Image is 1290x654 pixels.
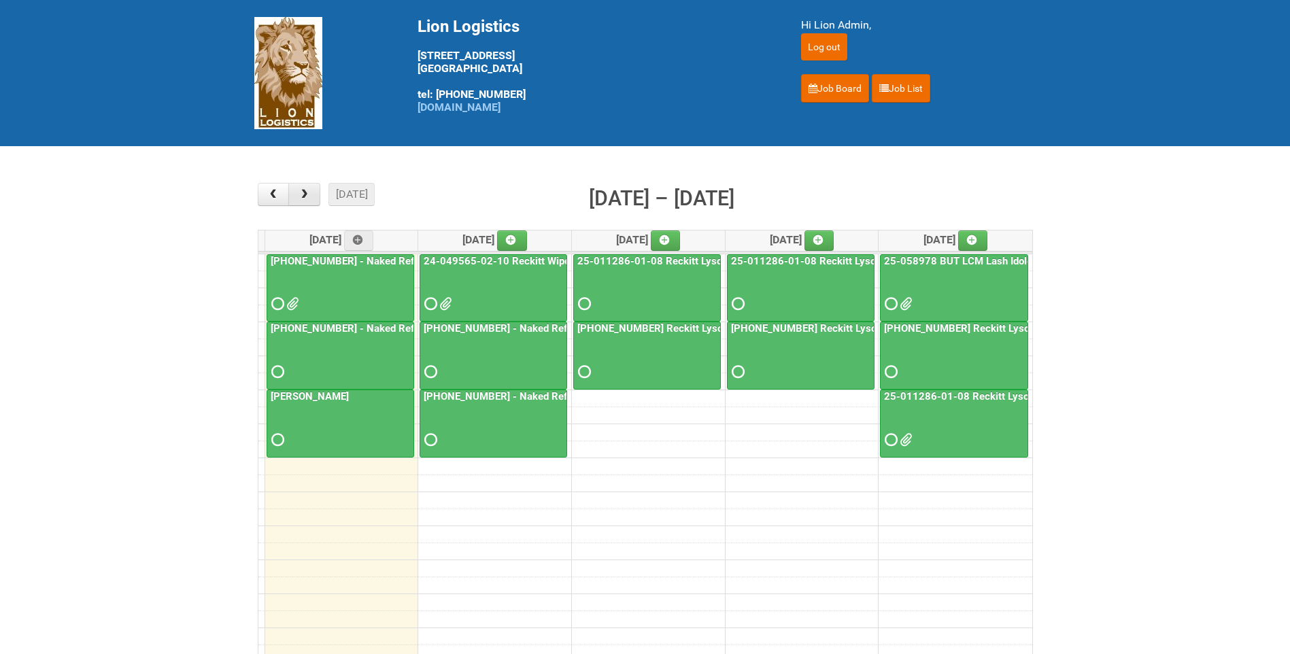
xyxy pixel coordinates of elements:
img: Lion Logistics [254,17,322,129]
a: Job List [872,74,930,103]
a: 25-011286-01-08 Reckitt Lysol Laundry Scented - BLINDING (hold slot) [575,255,910,267]
a: [PHONE_NUMBER] Reckitt Lysol Wipes Stage 4 - labeling day [573,322,721,390]
a: [PERSON_NAME] [267,390,414,458]
span: [DATE] [309,233,374,246]
a: 25-011286-01-08 Reckitt Lysol Laundry Scented - BLINDING (hold slot) [728,255,1064,267]
span: Requested [424,435,434,445]
a: Add an event [651,230,681,251]
span: Requested [885,435,894,445]
span: [DATE] [616,233,681,246]
a: [PHONE_NUMBER] Reckitt Lysol Wipes Stage 4 - labeling day [727,322,875,390]
a: [DOMAIN_NAME] [418,101,500,114]
span: Requested [732,299,741,309]
h2: [DATE] – [DATE] [589,183,734,214]
span: [DATE] [923,233,988,246]
span: [DATE] [770,233,834,246]
a: 25-011286-01-08 Reckitt Lysol Laundry Scented [881,390,1113,402]
a: [PHONE_NUMBER] - Naked Reformulation Mailing 2 PHOTOS [421,390,706,402]
a: [PERSON_NAME] [268,390,352,402]
span: Requested [271,299,281,309]
span: Requested [578,367,588,377]
span: Requested [578,299,588,309]
span: Requested [271,435,281,445]
a: [PHONE_NUMBER] Reckitt Lysol Wipes Stage 4 - labeling day [881,322,1168,334]
button: [DATE] [328,183,375,206]
span: Requested [424,299,434,309]
span: 25-011286-01 - MDN (3).xlsx 25-011286-01 - MDN (2).xlsx 25-011286-01-08 - JNF.DOC 25-011286-01 - ... [900,435,909,445]
a: Add an event [958,230,988,251]
a: 25-058978 BUT LCM Lash Idole US / Retest [881,255,1090,267]
a: 25-011286-01-08 Reckitt Lysol Laundry Scented - BLINDING (hold slot) [727,254,875,322]
span: Requested [885,299,894,309]
span: Lion25-055556-01_LABELS_03Oct25.xlsx MOR - 25-055556-01.xlsm G147.png G258.png G369.png M147.png ... [286,299,296,309]
div: [STREET_ADDRESS] [GEOGRAPHIC_DATA] tel: [PHONE_NUMBER] [418,17,767,114]
input: Log out [801,33,847,61]
a: [PHONE_NUMBER] - Naked Reformulation Mailing 1 PHOTOS [267,322,414,390]
a: [PHONE_NUMBER] Reckitt Lysol Wipes Stage 4 - labeling day [728,322,1015,334]
a: Add an event [497,230,527,251]
a: [PHONE_NUMBER] Reckitt Lysol Wipes Stage 4 - labeling day [575,322,862,334]
a: Add an event [804,230,834,251]
span: MDN (2) 25-058978-01-08.xlsx LPF 25-058978-01-08.xlsx CELL 1.pdf CELL 2.pdf CELL 3.pdf CELL 4.pdf... [900,299,909,309]
a: 24-049565-02-10 Reckitt Wipes HUT Stages 1-3 [420,254,567,322]
span: 24-049565-02-10 - LPF.xlsx 24-049565-02 Stage 3 YBM-237_final.pdf 24-049565-02 Stage 3 SBM-394_fi... [439,299,449,309]
a: 25-011286-01-08 Reckitt Lysol Laundry Scented - BLINDING (hold slot) [573,254,721,322]
a: 25-058978 BUT LCM Lash Idole US / Retest [880,254,1028,322]
span: Requested [732,367,741,377]
span: [DATE] [462,233,527,246]
a: [PHONE_NUMBER] Reckitt Lysol Wipes Stage 4 - labeling day [880,322,1028,390]
span: Requested [424,367,434,377]
div: Hi Lion Admin, [801,17,1036,33]
a: [PHONE_NUMBER] - Naked Reformulation - Mailing 2 [421,322,671,334]
a: 25-011286-01-08 Reckitt Lysol Laundry Scented [880,390,1028,458]
a: Job Board [801,74,869,103]
a: [PHONE_NUMBER] - Naked Reformulation Mailing 1 [268,255,511,267]
span: Requested [271,367,281,377]
a: 24-049565-02-10 Reckitt Wipes HUT Stages 1-3 [421,255,655,267]
a: [PHONE_NUMBER] - Naked Reformulation Mailing 2 PHOTOS [420,390,567,458]
a: Lion Logistics [254,66,322,79]
a: [PHONE_NUMBER] - Naked Reformulation Mailing 1 PHOTOS [268,322,553,334]
span: Lion Logistics [418,17,520,36]
a: [PHONE_NUMBER] - Naked Reformulation - Mailing 2 [420,322,567,390]
a: [PHONE_NUMBER] - Naked Reformulation Mailing 1 [267,254,414,322]
span: Requested [885,367,894,377]
a: Add an event [344,230,374,251]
